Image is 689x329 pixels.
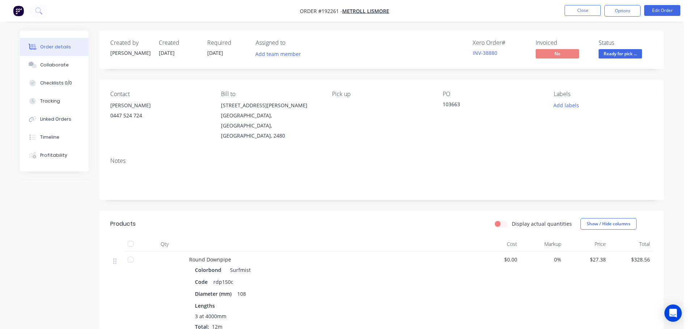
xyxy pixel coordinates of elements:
button: Close [565,5,601,16]
a: METROLL LISMORE [342,8,389,14]
div: Assigned to [256,39,328,46]
div: Profitability [40,152,67,159]
span: $328.56 [612,256,650,263]
div: Price [564,237,609,251]
div: Bill to [221,91,320,98]
div: Checklists 0/0 [40,80,72,86]
span: Ready for pick ... [599,49,642,58]
button: Order details [20,38,89,56]
img: Factory [13,5,24,16]
button: Checklists 0/0 [20,74,89,92]
div: Created by [110,39,150,46]
div: Qty [143,237,186,251]
button: Add team member [256,49,305,59]
button: Show / Hide columns [580,218,637,230]
div: Order details [40,44,71,50]
div: Open Intercom Messenger [664,304,682,322]
a: INV-38880 [473,49,497,56]
label: Display actual quantities [512,220,572,228]
div: Surfmist [227,265,251,275]
div: Timeline [40,134,59,140]
div: Linked Orders [40,116,71,122]
button: Options [604,5,641,17]
span: No [536,49,579,58]
button: Timeline [20,128,89,146]
div: Xero Order # [473,39,527,46]
div: Collaborate [40,62,69,68]
div: Required [207,39,247,46]
div: Cost [476,237,520,251]
button: Ready for pick ... [599,49,642,60]
div: Tracking [40,98,60,104]
div: Diameter (mm) [195,289,234,299]
div: Products [110,220,136,228]
span: 3 at 4000mm [195,312,226,320]
button: Edit Order [644,5,680,16]
div: Notes [110,157,653,164]
button: Collaborate [20,56,89,74]
span: [DATE] [159,49,175,56]
div: Pick up [332,91,431,98]
div: [STREET_ADDRESS][PERSON_NAME][GEOGRAPHIC_DATA], [GEOGRAPHIC_DATA], [GEOGRAPHIC_DATA], 2480 [221,100,320,141]
div: Total [609,237,653,251]
button: Add labels [549,100,583,110]
span: Order #192261 - [300,8,342,14]
div: Markup [520,237,565,251]
div: PO [443,91,542,98]
div: Colorbond [195,265,224,275]
div: [PERSON_NAME] [110,100,209,111]
div: rdp150c [210,277,236,287]
button: Linked Orders [20,110,89,128]
div: 0447 524 724 [110,111,209,121]
div: [GEOGRAPHIC_DATA], [GEOGRAPHIC_DATA], [GEOGRAPHIC_DATA], 2480 [221,111,320,141]
div: Created [159,39,199,46]
button: Add team member [252,49,305,59]
div: 103663 [443,100,533,111]
div: Status [599,39,653,46]
div: [STREET_ADDRESS][PERSON_NAME] [221,100,320,111]
div: Invoiced [536,39,590,46]
span: [DATE] [207,49,223,56]
div: Contact [110,91,209,98]
span: 0% [523,256,562,263]
button: Profitability [20,146,89,164]
div: [PERSON_NAME] [110,49,150,57]
span: $27.38 [567,256,606,263]
span: Round Downpipe [189,256,231,263]
div: [PERSON_NAME]0447 524 724 [110,100,209,124]
div: Code [195,277,210,287]
div: 108 [234,289,249,299]
span: Lengths [195,302,215,309]
span: $0.00 [479,256,517,263]
div: Labels [554,91,653,98]
button: Tracking [20,92,89,110]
